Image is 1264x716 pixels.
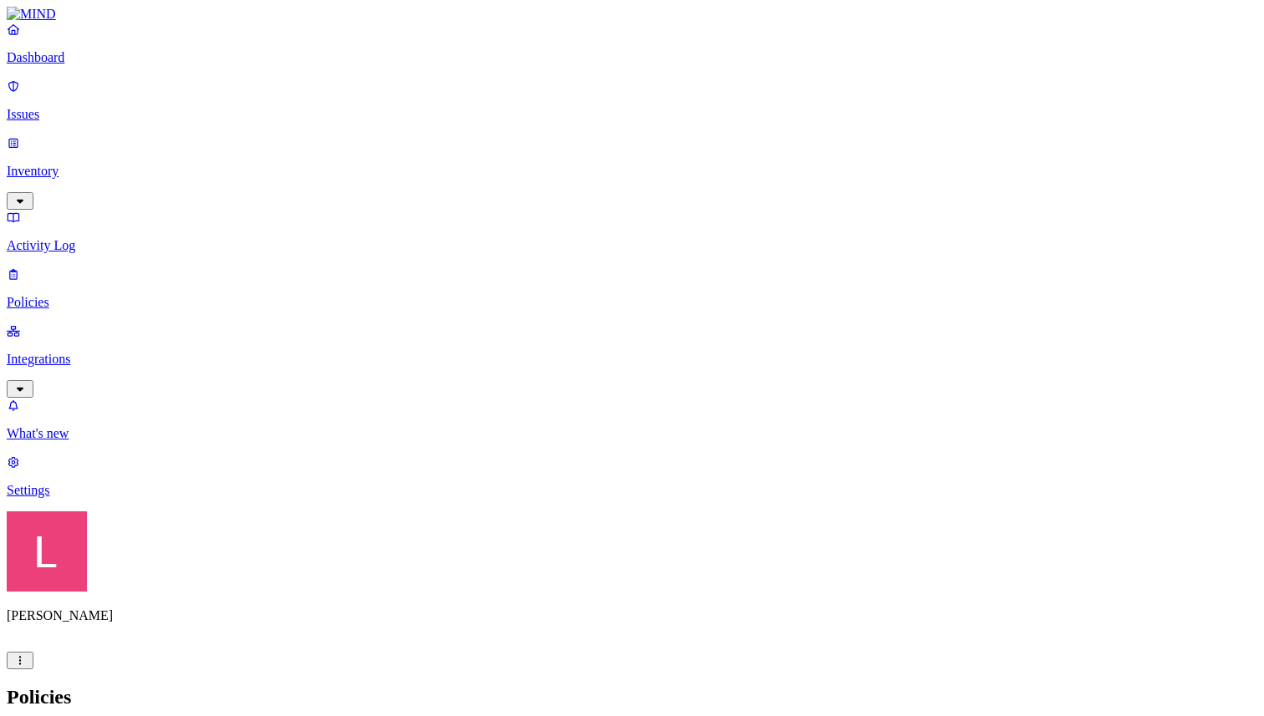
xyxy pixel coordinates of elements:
p: Activity Log [7,238,1257,253]
a: What's new [7,398,1257,441]
a: Activity Log [7,210,1257,253]
a: Inventory [7,135,1257,207]
a: Dashboard [7,22,1257,65]
img: MIND [7,7,56,22]
p: [PERSON_NAME] [7,608,1257,623]
a: Settings [7,454,1257,498]
a: Policies [7,267,1257,310]
h2: Policies [7,686,1257,708]
p: Issues [7,107,1257,122]
img: Landen Brown [7,511,87,592]
p: Inventory [7,164,1257,179]
a: Integrations [7,323,1257,395]
p: Dashboard [7,50,1257,65]
p: Settings [7,483,1257,498]
a: MIND [7,7,1257,22]
a: Issues [7,79,1257,122]
p: What's new [7,426,1257,441]
p: Policies [7,295,1257,310]
p: Integrations [7,352,1257,367]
